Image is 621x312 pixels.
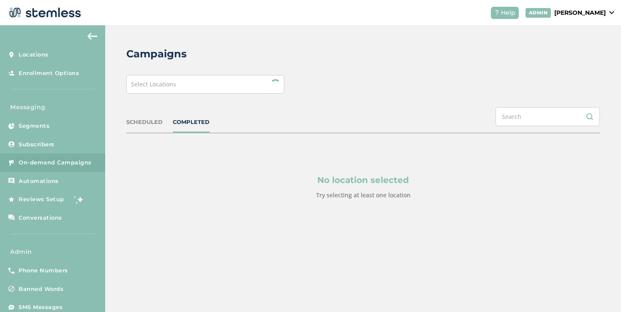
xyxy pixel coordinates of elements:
[7,4,81,21] img: logo-dark-0685b13c.svg
[501,8,515,17] span: Help
[19,285,63,293] span: Banned Words
[496,107,600,126] input: Search
[526,8,551,18] div: ADMIN
[19,177,59,186] span: Automations
[19,195,64,204] span: Reviews Setup
[19,69,79,78] span: Enrollment Options
[126,118,163,126] div: SCHEDULED
[609,11,614,14] img: icon_down-arrow-small-66adaf34.svg
[126,46,187,62] h2: Campaigns
[316,191,411,199] label: Try selecting at least one location
[19,266,68,275] span: Phone Numbers
[173,118,210,126] div: COMPLETED
[579,272,621,312] iframe: Chat Widget
[19,140,54,149] span: Subscribers
[87,33,98,40] img: icon-arrow-back-accent-c549486e.svg
[554,8,606,17] p: [PERSON_NAME]
[19,214,62,222] span: Conversations
[19,159,92,167] span: On-demand Campaigns
[71,191,87,208] img: glitter-stars-b7820f95.gif
[19,303,63,312] span: SMS Messages
[131,80,176,88] span: Select Locations
[19,51,49,59] span: Locations
[494,10,499,15] img: icon-help-white-03924b79.svg
[167,174,559,186] p: No location selected
[19,122,49,130] span: Segments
